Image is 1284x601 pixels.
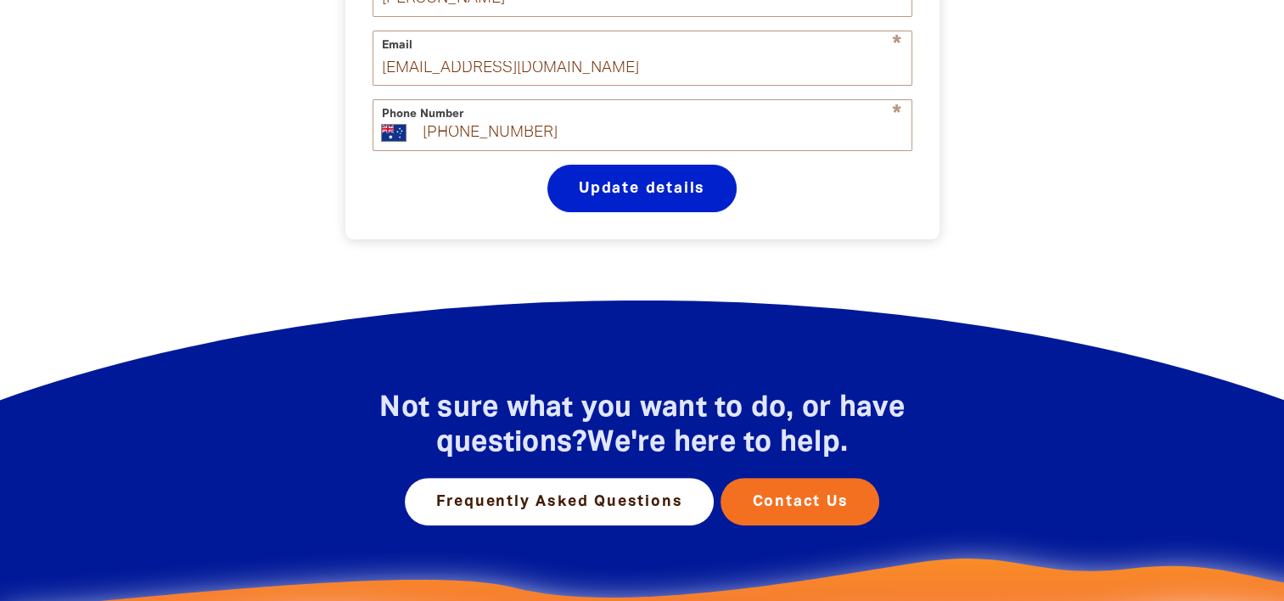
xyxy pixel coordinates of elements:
[720,478,879,525] a: Contact Us
[547,165,737,212] button: Update details
[405,478,715,525] a: Frequently Asked Questions
[587,430,848,457] strong: We're here to help.
[892,104,901,123] i: Required
[379,396,904,457] span: Not sure what you want to do, or have questions?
